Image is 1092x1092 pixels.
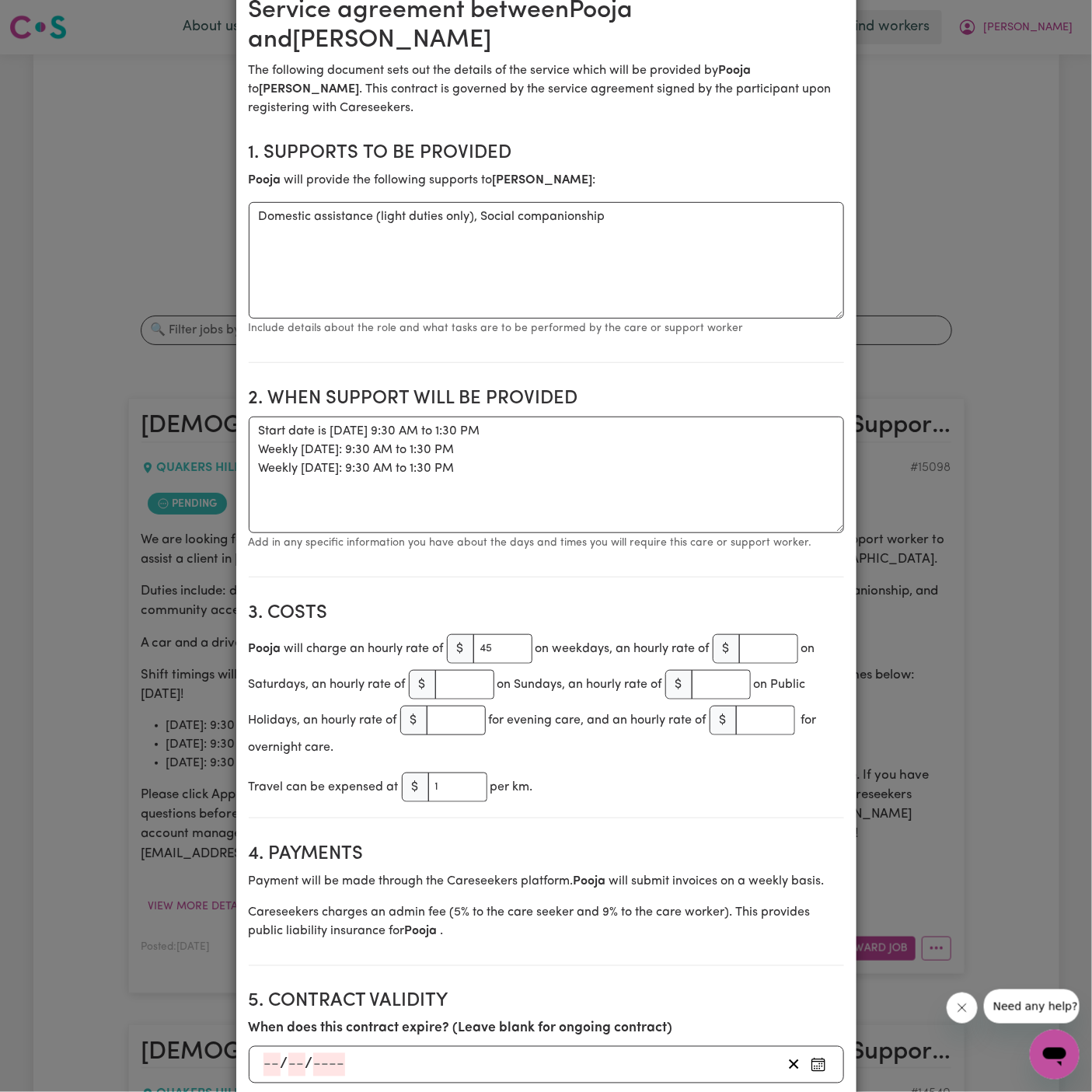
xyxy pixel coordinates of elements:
small: Add in any specific information you have about the days and times you will require this care or s... [249,537,812,549]
h2: 4. Payments [249,843,844,866]
span: $ [400,706,427,735]
textarea: Domestic assistance (light duties only), Social companionship [249,202,844,319]
b: Pooja [574,875,609,888]
textarea: Start date is [DATE] 9:30 AM to 1:30 PM Weekly [DATE]: 9:30 AM to 1:30 PM Weekly [DATE]: 9:30 AM ... [249,417,844,533]
div: will charge an hourly rate of on weekdays, an hourly rate of on Saturdays, an hourly rate of on S... [249,631,844,757]
input: ---- [313,1053,345,1076]
button: Enter an expiry date for this contract (optional) [806,1053,831,1076]
p: will provide the following supports to : [249,171,844,190]
label: When does this contract expire? (Leave blank for ongoing contract) [249,1019,673,1039]
span: $ [447,634,474,664]
b: Pooja [405,925,441,937]
button: Remove contract expiry date [782,1053,806,1076]
span: / [305,1056,313,1073]
span: / [281,1056,288,1073]
span: $ [409,670,436,700]
span: $ [665,670,693,700]
input: -- [288,1053,305,1076]
span: $ [402,773,429,802]
input: -- [263,1053,281,1076]
b: Pooja [719,65,752,77]
h2: 2. When support will be provided [249,388,844,410]
b: [PERSON_NAME] [493,174,593,187]
b: [PERSON_NAME] [260,83,360,96]
h2: 3. Costs [249,602,844,625]
b: Pooja [249,643,284,655]
b: Pooja [249,174,284,187]
p: The following document sets out the details of the service which will be provided by to . This co... [249,61,844,117]
iframe: Message from company [984,989,1080,1024]
iframe: Close message [947,993,978,1024]
span: $ [710,706,737,735]
small: Include details about the role and what tasks are to be performed by the care or support worker [249,323,744,334]
span: $ [713,634,740,664]
h2: 1. Supports to be provided [249,142,844,165]
iframe: Button to launch messaging window [1030,1030,1080,1080]
h2: 5. Contract Validity [249,991,844,1014]
p: Payment will be made through the Careseekers platform. will submit invoices on a weekly basis. [249,872,844,891]
div: Travel can be expensed at per km. [249,769,844,805]
p: Careseekers charges an admin fee ( 5 % to the care seeker and 9% to the care worker). This provid... [249,903,844,940]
